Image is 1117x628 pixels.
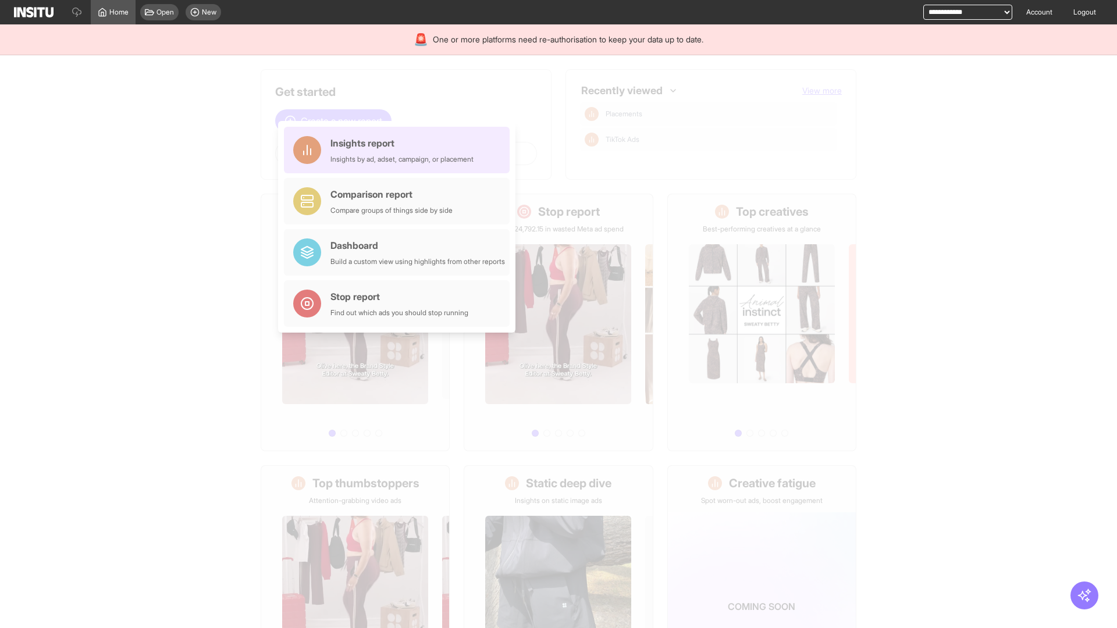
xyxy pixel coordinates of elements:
div: Insights report [330,136,474,150]
div: 🚨 [414,31,428,48]
div: Find out which ads you should stop running [330,308,468,317]
div: Insights by ad, adset, campaign, or placement [330,155,474,164]
span: Open [156,8,174,17]
div: Build a custom view using highlights from other reports [330,257,505,266]
img: Logo [14,7,54,17]
div: Stop report [330,290,468,304]
span: New [202,8,216,17]
div: Dashboard [330,238,505,252]
span: One or more platforms need re-authorisation to keep your data up to date. [433,34,703,45]
div: Comparison report [330,187,453,201]
span: Home [109,8,129,17]
div: Compare groups of things side by side [330,206,453,215]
